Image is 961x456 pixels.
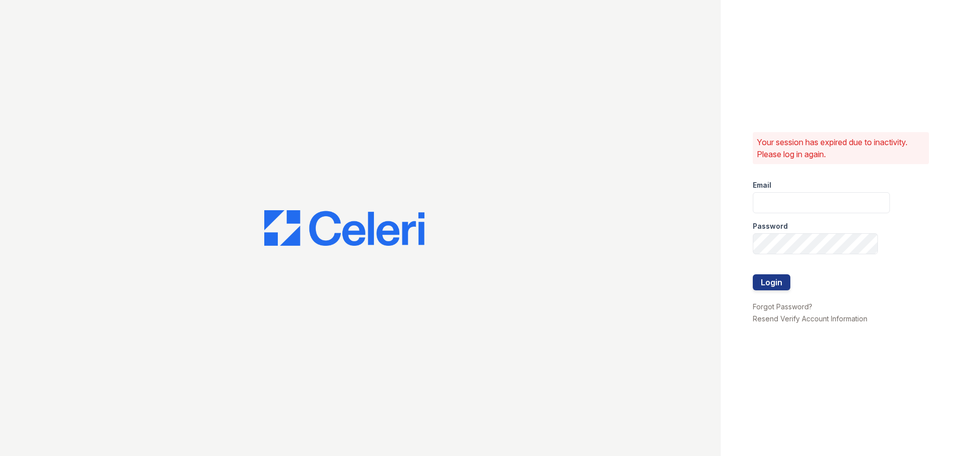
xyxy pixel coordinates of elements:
[264,210,424,246] img: CE_Logo_Blue-a8612792a0a2168367f1c8372b55b34899dd931a85d93a1a3d3e32e68fde9ad4.png
[753,302,812,311] a: Forgot Password?
[753,314,867,323] a: Resend Verify Account Information
[753,274,790,290] button: Login
[757,136,925,160] p: Your session has expired due to inactivity. Please log in again.
[753,221,788,231] label: Password
[753,180,771,190] label: Email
